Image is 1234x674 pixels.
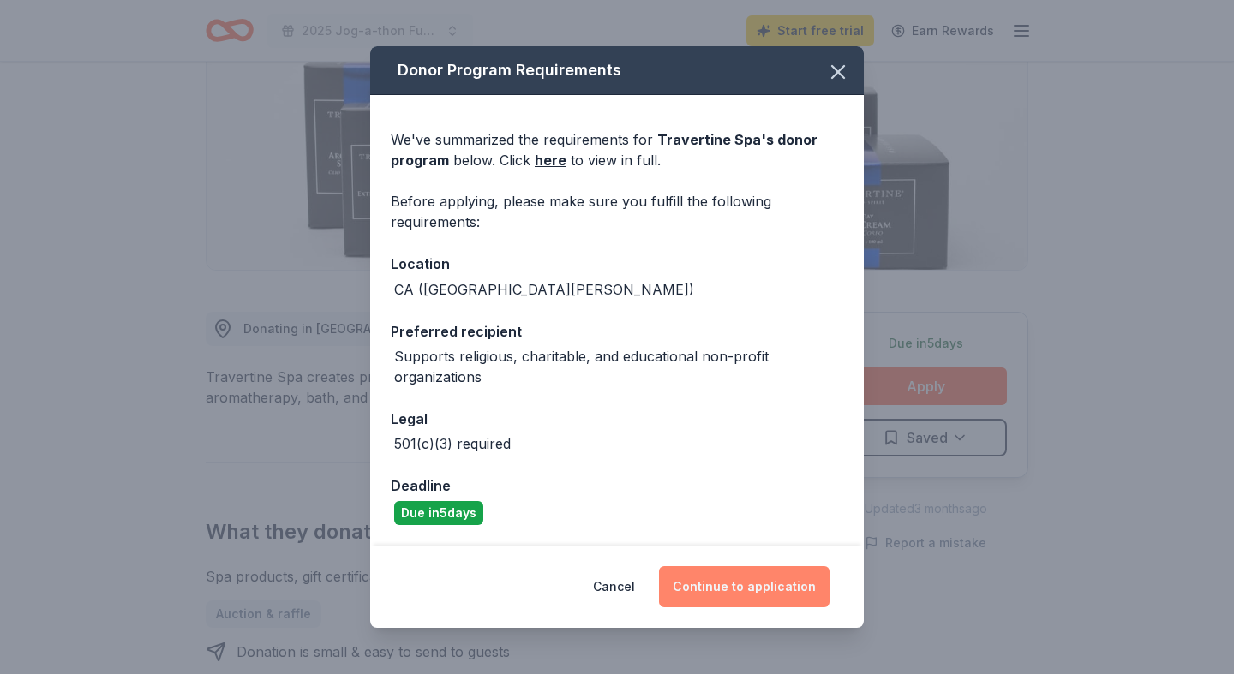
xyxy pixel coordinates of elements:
[391,474,843,497] div: Deadline
[394,501,483,525] div: Due in 5 days
[394,433,511,454] div: 501(c)(3) required
[391,408,843,430] div: Legal
[391,129,843,170] div: We've summarized the requirements for below. Click to view in full.
[391,320,843,343] div: Preferred recipient
[391,191,843,232] div: Before applying, please make sure you fulfill the following requirements:
[394,346,843,387] div: Supports religious, charitable, and educational non-profit organizations
[535,150,566,170] a: here
[391,253,843,275] div: Location
[370,46,864,95] div: Donor Program Requirements
[394,279,694,300] div: CA ([GEOGRAPHIC_DATA][PERSON_NAME])
[659,566,830,607] button: Continue to application
[593,566,635,607] button: Cancel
